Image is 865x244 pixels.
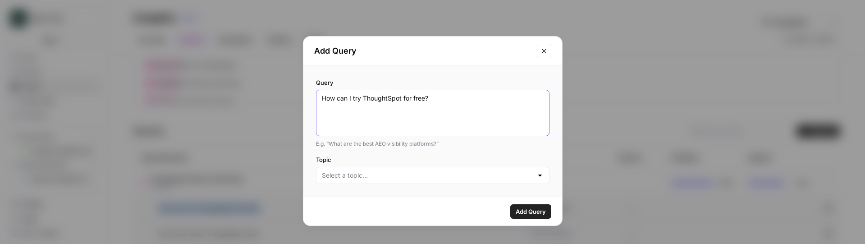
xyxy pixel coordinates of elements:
[316,140,549,148] div: E.g. “What are the best AEO visibility platforms?”
[510,204,551,219] button: Add Query
[314,45,531,57] h2: Add Query
[516,207,546,216] span: Add Query
[322,171,533,180] input: Select a topic...
[316,78,549,87] label: Query
[316,155,549,164] label: Topic
[537,44,551,58] button: Close modal
[322,94,544,132] textarea: How can I try ThoughtSpot for free?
